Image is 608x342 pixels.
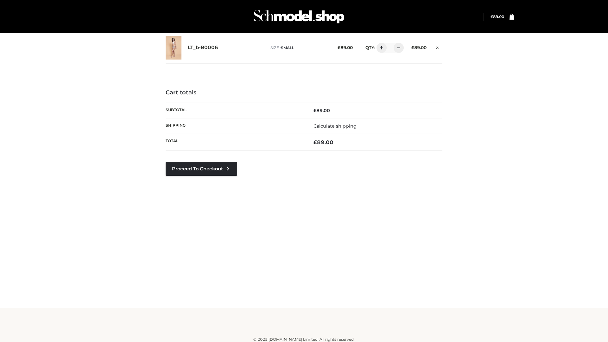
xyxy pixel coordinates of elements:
img: Schmodel Admin 964 [251,4,346,29]
span: £ [338,45,340,50]
th: Total [166,134,304,151]
p: size : [270,45,328,51]
a: Remove this item [433,43,442,51]
bdi: 89.00 [491,14,504,19]
span: £ [411,45,414,50]
bdi: 89.00 [338,45,353,50]
th: Shipping [166,118,304,134]
span: £ [313,108,316,113]
bdi: 89.00 [411,45,427,50]
span: £ [313,139,317,145]
div: QTY: [359,43,402,53]
span: SMALL [281,45,294,50]
bdi: 89.00 [313,108,330,113]
a: Calculate shipping [313,123,357,129]
span: £ [491,14,493,19]
h4: Cart totals [166,89,442,96]
bdi: 89.00 [313,139,333,145]
a: £89.00 [491,14,504,19]
th: Subtotal [166,103,304,118]
a: Proceed to Checkout [166,162,237,176]
a: LT_b-B0006 [188,45,218,51]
